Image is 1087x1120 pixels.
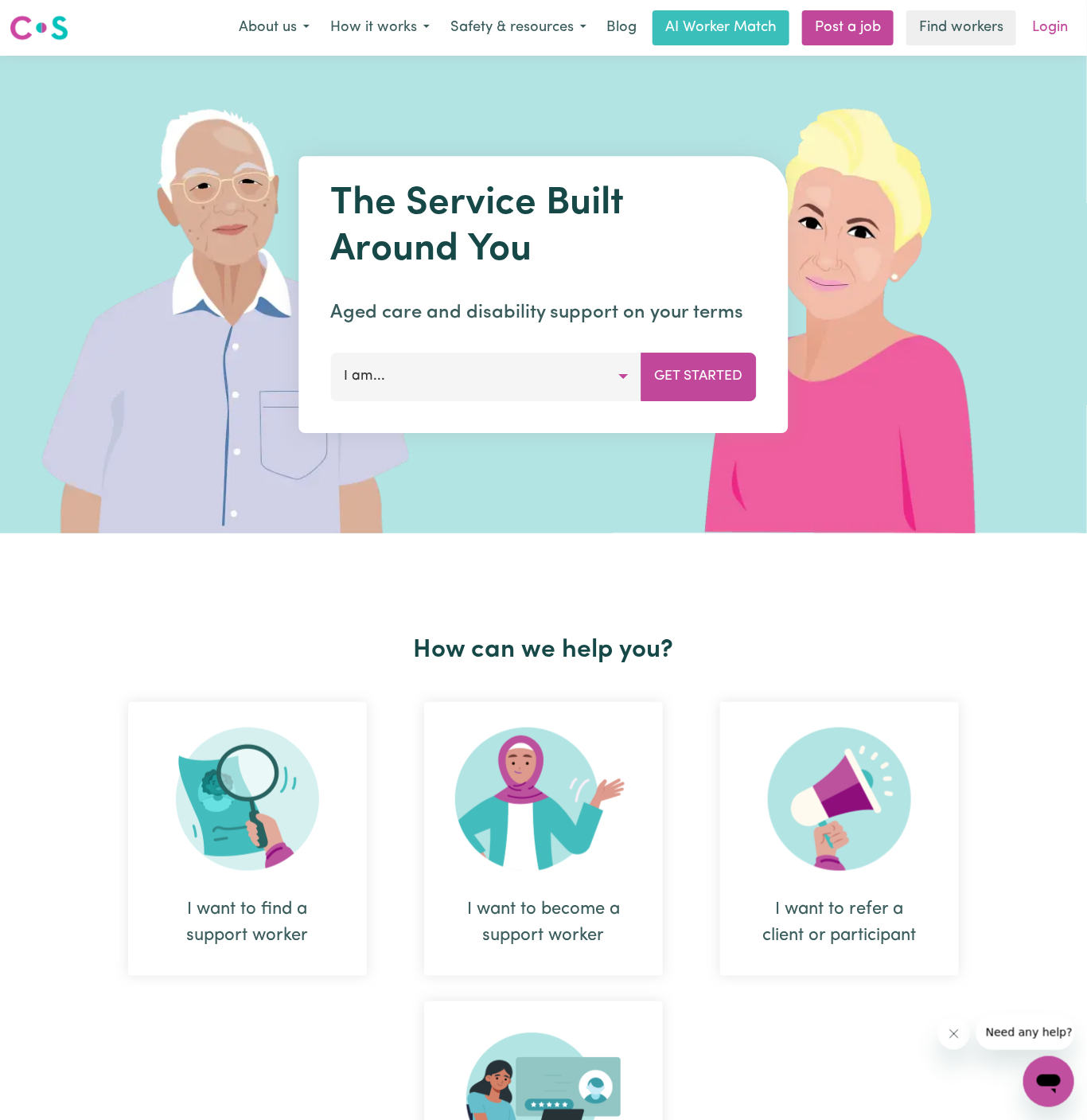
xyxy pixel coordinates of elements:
[906,10,1016,45] a: Find workers
[641,353,757,400] button: Get Started
[10,10,68,46] a: Careseekers logo
[802,10,894,45] a: Post a job
[768,728,911,871] img: Refer
[1023,10,1077,45] a: Login
[176,728,319,871] img: Search
[424,702,663,976] div: I want to become a support worker
[597,10,646,45] a: Blog
[758,896,921,949] div: I want to refer a client or participant
[331,353,642,400] button: I am...
[331,299,757,327] p: Aged care and disability support on your terms
[720,702,959,976] div: I want to refer a client or participant
[166,896,329,949] div: I want to find a support worker
[653,10,789,45] a: AI Worker Match
[1023,1056,1074,1107] iframe: Button to launch messaging window
[228,11,320,45] button: About us
[10,14,68,42] img: Careseekers logo
[320,11,440,45] button: How it works
[976,1015,1074,1050] iframe: Message from company
[938,1018,970,1050] iframe: Close message
[128,702,367,976] div: I want to find a support worker
[99,635,988,665] h2: How can we help you?
[462,896,625,949] div: I want to become a support worker
[455,728,632,871] img: Become Worker
[331,181,757,273] h1: The Service Built Around You
[440,11,597,45] button: Safety & resources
